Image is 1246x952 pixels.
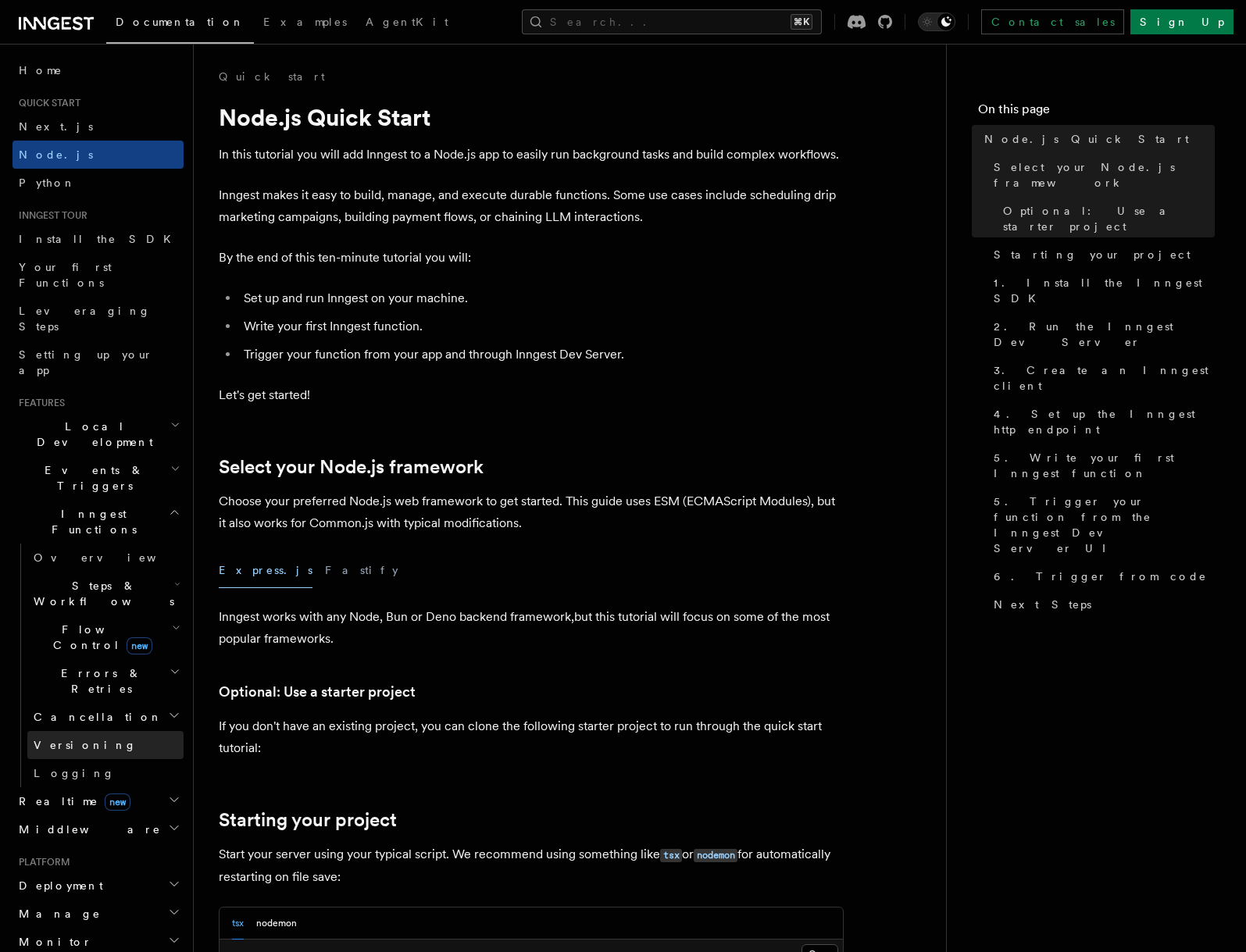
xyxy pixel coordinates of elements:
[978,125,1215,153] a: Node.js Quick Start
[987,487,1215,562] a: 5. Trigger your function from the Inngest Dev Server UI
[116,16,245,28] span: Documentation
[219,843,844,888] p: Start your server using your typical script. We recommend using something like or for automatical...
[19,233,180,245] span: Install the SDK
[239,344,844,365] li: Trigger your function from your app and through Inngest Dev Server.
[106,5,254,44] a: Documentation
[994,159,1215,191] span: Select your Node.js framework
[127,637,152,654] span: new
[12,815,184,843] button: Middleware
[994,362,1215,394] span: 3. Create an Inngest client
[12,141,184,169] a: Node.js
[994,406,1215,437] span: 4. Set up the Inngest http endpoint
[254,5,356,42] a: Examples
[984,131,1189,147] span: Node.js Quick Start
[994,597,1091,612] span: Next Steps
[987,312,1215,356] a: 2. Run the Inngest Dev Server
[981,9,1124,34] a: Contact sales
[219,456,484,478] a: Select your Node.js framework
[987,562,1215,590] a: 6. Trigger from code
[12,419,170,450] span: Local Development
[105,793,130,811] span: new
[997,197,1215,241] a: Optional: Use a starter project
[256,907,297,940] button: nodemon
[219,144,844,166] p: In this tutorial you will add Inngest to a Node.js app to easily run background tasks and build c...
[12,934,92,950] span: Monitor
[987,241,1215,269] a: Starting your project
[27,665,170,697] span: Errors & Retries
[239,316,844,337] li: Write your first Inngest function.
[34,739,137,751] span: Versioning
[994,247,1191,262] span: Starting your project
[918,12,955,31] button: Toggle dark mode
[987,400,1215,444] a: 4. Set up the Inngest http endpoint
[219,553,312,588] button: Express.js
[12,253,184,297] a: Your first Functions
[27,622,172,653] span: Flow Control
[19,348,153,376] span: Setting up your app
[12,462,170,494] span: Events & Triggers
[239,287,844,309] li: Set up and run Inngest on your machine.
[12,906,101,922] span: Manage
[219,606,844,650] p: Inngest works with any Node, Bun or Deno backend framework,but this tutorial will focus on some o...
[994,319,1215,350] span: 2. Run the Inngest Dev Server
[660,847,682,861] a: tsx
[12,56,184,84] a: Home
[27,578,174,609] span: Steps & Workflows
[994,494,1215,556] span: 5. Trigger your function from the Inngest Dev Server UI
[219,184,844,228] p: Inngest makes it easy to build, manage, and execute durable functions. Some use cases include sch...
[987,444,1215,487] a: 5. Write your first Inngest function
[219,809,397,831] a: Starting your project
[12,900,184,928] button: Manage
[27,709,162,725] span: Cancellation
[12,500,184,544] button: Inngest Functions
[219,247,844,269] p: By the end of this ten-minute tutorial you will:
[12,97,80,109] span: Quick start
[27,615,184,659] button: Flow Controlnew
[19,176,76,189] span: Python
[27,659,184,703] button: Errors & Retries
[19,261,112,289] span: Your first Functions
[27,759,184,787] a: Logging
[325,553,398,588] button: Fastify
[12,544,184,787] div: Inngest Functions
[12,822,161,837] span: Middleware
[12,793,130,809] span: Realtime
[232,907,244,940] button: tsx
[694,847,737,861] a: nodemon
[12,878,103,893] span: Deployment
[34,551,195,564] span: Overview
[994,275,1215,306] span: 1. Install the Inngest SDK
[27,544,184,572] a: Overview
[987,153,1215,197] a: Select your Node.js framework
[1003,203,1215,234] span: Optional: Use a starter project
[27,731,184,759] a: Versioning
[12,112,184,141] a: Next.js
[19,120,93,133] span: Next.js
[12,456,184,500] button: Events & Triggers
[12,506,169,537] span: Inngest Functions
[694,849,737,862] code: nodemon
[219,69,325,84] a: Quick start
[19,305,151,333] span: Leveraging Steps
[263,16,347,28] span: Examples
[12,412,184,456] button: Local Development
[27,572,184,615] button: Steps & Workflows
[12,169,184,197] a: Python
[27,703,184,731] button: Cancellation
[219,490,844,534] p: Choose your preferred Node.js web framework to get started. This guide uses ESM (ECMAScript Modul...
[219,681,416,703] a: Optional: Use a starter project
[1130,9,1234,34] a: Sign Up
[219,103,844,131] h1: Node.js Quick Start
[987,356,1215,400] a: 3. Create an Inngest client
[219,715,844,759] p: If you don't have an existing project, you can clone the following starter project to run through...
[356,5,458,42] a: AgentKit
[19,148,93,161] span: Node.js
[994,450,1215,481] span: 5. Write your first Inngest function
[12,397,65,409] span: Features
[12,856,70,868] span: Platform
[219,384,844,406] p: Let's get started!
[34,767,115,779] span: Logging
[978,100,1215,125] h4: On this page
[522,9,822,34] button: Search...⌘K
[12,297,184,341] a: Leveraging Steps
